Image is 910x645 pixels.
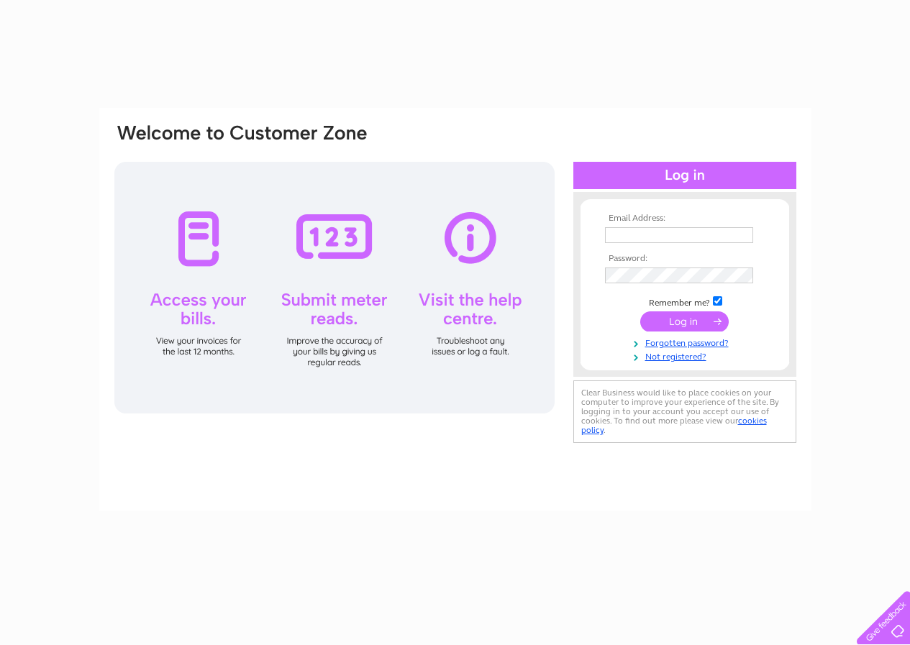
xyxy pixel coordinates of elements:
[605,335,768,349] a: Forgotten password?
[605,349,768,362] a: Not registered?
[601,294,768,308] td: Remember me?
[581,416,767,435] a: cookies policy
[640,311,729,331] input: Submit
[601,254,768,264] th: Password:
[573,380,796,443] div: Clear Business would like to place cookies on your computer to improve your experience of the sit...
[601,214,768,224] th: Email Address:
